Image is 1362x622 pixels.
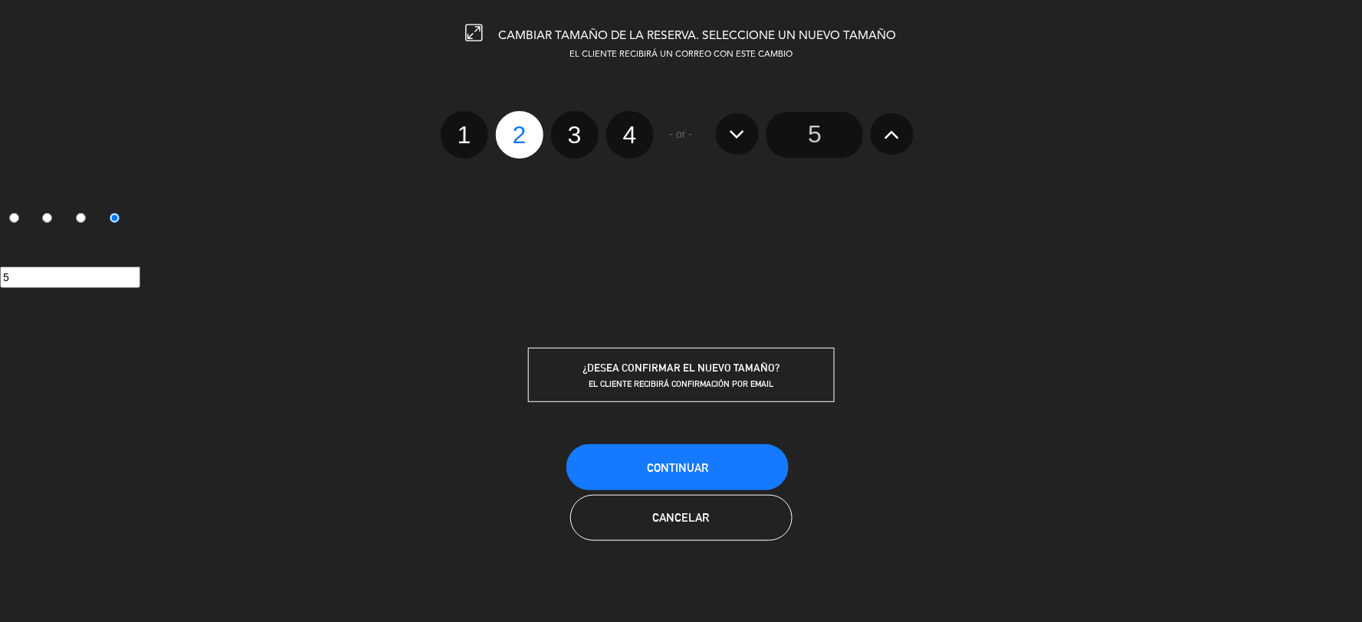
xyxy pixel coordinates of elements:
input: 1 [9,213,19,223]
label: 4 [100,207,134,233]
span: EL CLIENTE RECIBIRÁ CONFIRMACIÓN POR EMAIL [589,378,773,389]
label: 2 [496,111,543,159]
label: 3 [551,111,599,159]
label: 4 [606,111,654,159]
span: Cancelar [653,511,710,524]
button: Continuar [566,444,789,490]
input: 4 [110,213,120,223]
span: CAMBIAR TAMAÑO DE LA RESERVA. SELECCIONE UN NUEVO TAMAÑO [499,30,897,42]
label: 3 [67,207,101,233]
input: 2 [42,213,52,223]
span: Continuar [647,461,708,474]
input: 3 [76,213,86,223]
label: 2 [34,207,67,233]
span: - or - [670,126,693,143]
label: 1 [441,111,488,159]
span: EL CLIENTE RECIBIRÁ UN CORREO CON ESTE CAMBIO [569,51,793,59]
button: Cancelar [570,495,793,541]
span: ¿DESEA CONFIRMAR EL NUEVO TAMAÑO? [583,362,779,374]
